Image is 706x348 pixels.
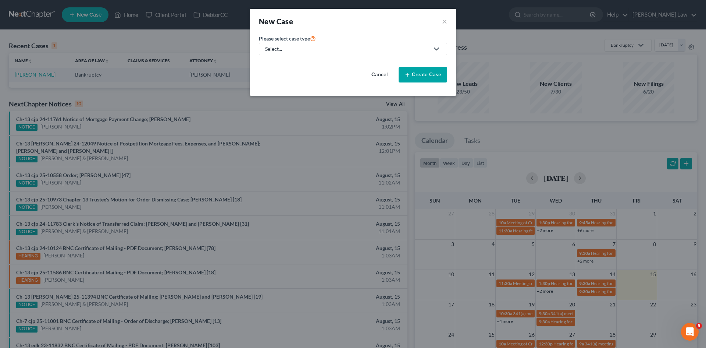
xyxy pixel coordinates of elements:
div: Select... [265,45,429,53]
strong: New Case [259,17,293,26]
button: × [442,16,447,27]
button: Cancel [363,67,396,82]
span: Please select case type [259,35,310,42]
iframe: Intercom live chat [681,323,699,341]
span: 5 [696,323,702,329]
button: Create Case [399,67,447,82]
